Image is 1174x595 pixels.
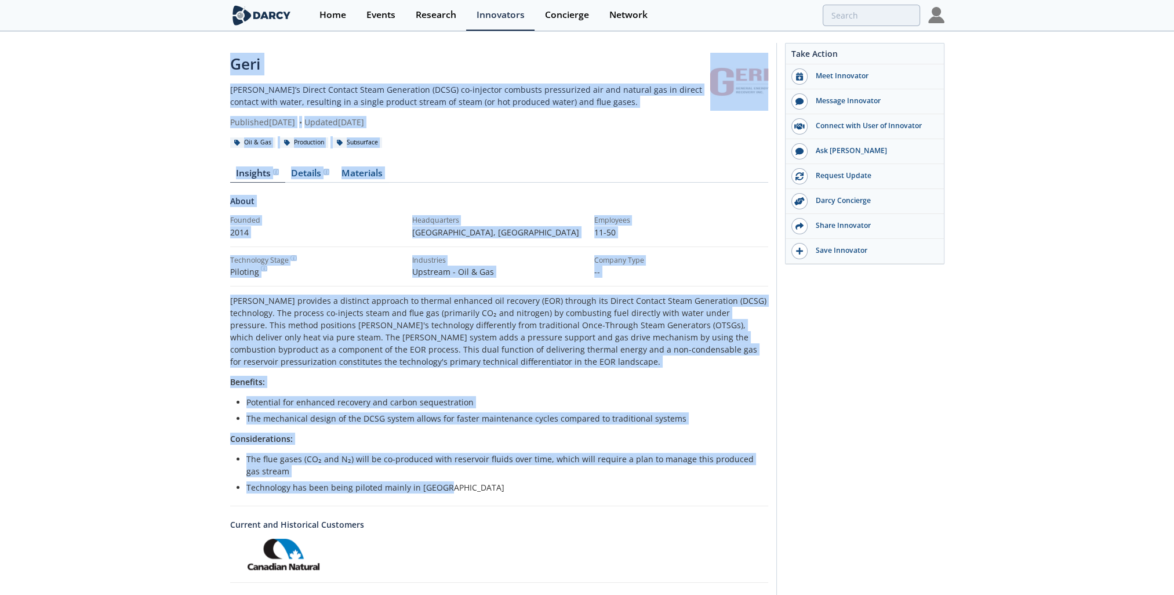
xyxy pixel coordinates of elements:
[477,10,525,20] div: Innovators
[412,255,586,266] div: Industries
[366,10,395,20] div: Events
[273,169,279,175] img: information.svg
[333,137,383,148] div: Subsurface
[545,10,589,20] div: Concierge
[808,195,937,206] div: Darcy Concierge
[291,169,329,178] div: Details
[230,116,710,128] div: Published [DATE] Updated [DATE]
[261,266,267,272] img: information.svg
[246,412,760,425] li: The mechanical design of the DCSG system allows for faster maintenance cycles compared to traditi...
[230,53,710,75] div: Geri
[236,169,279,178] div: Insights
[246,396,760,408] li: Potential for enhanced recovery and carbon sequestration
[594,226,768,238] p: 11-50
[823,5,920,26] input: Advanced Search
[246,453,760,477] li: The flue gases (CO₂ and N₂) will be co-produced with reservoir fluids over time, which will requi...
[230,255,289,266] div: Technology Stage
[230,376,265,387] strong: Benefits:
[230,295,768,368] p: [PERSON_NAME] provides a distinct approach to thermal enhanced oil recovery (EOR) through its Dir...
[594,266,768,278] p: --
[928,7,944,23] img: Profile
[808,121,937,131] div: Connect with User of Innovator
[230,518,768,531] a: Current and Historical Customers
[230,169,285,183] a: Insights
[230,195,768,215] div: About
[230,266,404,278] div: Piloting
[285,169,336,183] a: Details
[230,84,710,108] p: [PERSON_NAME]’s Direct Contact Steam Generation (DCSG) co-injector combusts pressurized air and n...
[808,220,937,231] div: Share Innovator
[808,71,937,81] div: Meet Innovator
[808,245,937,256] div: Save Innovator
[594,215,768,226] div: Employees
[319,10,346,20] div: Home
[609,10,648,20] div: Network
[416,10,456,20] div: Research
[246,481,760,494] li: Technology has been being piloted mainly in [GEOGRAPHIC_DATA]
[808,146,937,156] div: Ask [PERSON_NAME]
[786,239,944,264] button: Save Innovator
[297,117,304,128] span: •
[230,5,293,26] img: logo-wide.svg
[808,96,937,106] div: Message Innovator
[230,215,404,226] div: Founded
[412,215,586,226] div: Headquarters
[230,226,404,238] p: 2014
[594,255,768,266] div: Company Type
[412,226,586,238] p: [GEOGRAPHIC_DATA] , [GEOGRAPHIC_DATA]
[324,169,330,175] img: information.svg
[786,48,944,64] div: Take Action
[412,266,494,277] span: Upstream - Oil & Gas
[290,255,297,262] img: information.svg
[280,137,329,148] div: Production
[808,170,937,181] div: Request Update
[336,169,389,183] a: Materials
[230,433,293,444] strong: Considerations:
[230,137,276,148] div: Oil & Gas
[248,539,319,570] img: Canadian Natural Resources Limited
